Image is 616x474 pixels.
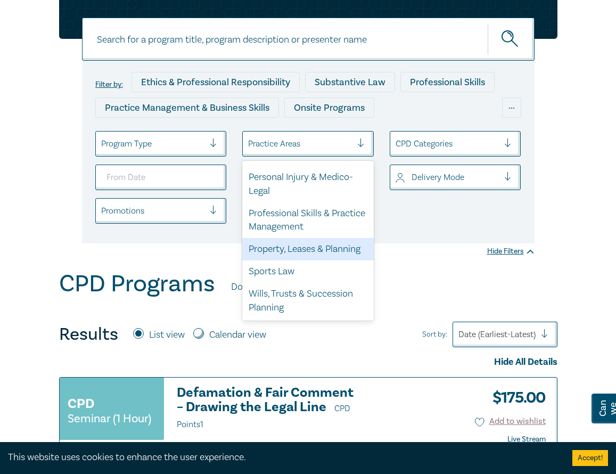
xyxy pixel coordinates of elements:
[101,138,103,150] input: select
[8,451,556,464] div: This website uses cookies to enhance the user experience.
[284,97,374,118] div: Onsite Programs
[95,97,279,118] div: Practice Management & Business Skills
[68,413,151,424] small: Seminar (1 Hour)
[487,246,535,257] div: Hide Filters
[396,138,398,150] input: select
[396,171,398,183] input: select
[248,138,250,150] input: select
[101,205,103,217] input: select
[59,270,215,298] h1: CPD Programs
[400,72,495,92] div: Professional Skills
[242,283,374,319] div: Wills, Trusts & Succession Planning
[132,72,300,92] div: Ethics & Professional Responsibility
[475,415,546,428] button: Add to wishlist
[242,202,374,239] div: Professional Skills & Practice Management
[95,165,227,190] input: From Date
[95,123,260,143] div: Live Streamed One Hour Seminars
[95,80,123,89] label: Filter by:
[68,394,94,413] h3: CPD
[458,329,461,340] input: Sort by
[266,123,466,143] div: Live Streamed Conferences and Intensives
[242,166,374,202] div: Personal Injury & Medico-Legal
[149,328,185,342] label: List view
[59,355,557,369] div: Hide All Details
[82,18,535,61] input: Search for a program title, program description or presenter name
[59,324,118,345] h4: Results
[255,441,338,451] p: 1:00 PM - 2:00 PM
[422,329,447,340] span: Sort by:
[484,386,546,410] h3: $ 175.00
[305,72,395,92] div: Substantive Law
[177,386,355,432] h3: Defamation & Fair Comment – Drawing the Legal Line
[242,238,374,260] div: Property, Leases & Planning
[242,260,374,283] div: Sports Law
[572,450,608,466] button: Accept cookies
[209,328,266,342] label: Calendar view
[231,280,291,294] a: Download PDF
[502,97,521,118] div: ...
[507,435,546,444] strong: Live Stream
[177,386,355,432] a: Defamation & Fair Comment – Drawing the Legal Line CPD Points1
